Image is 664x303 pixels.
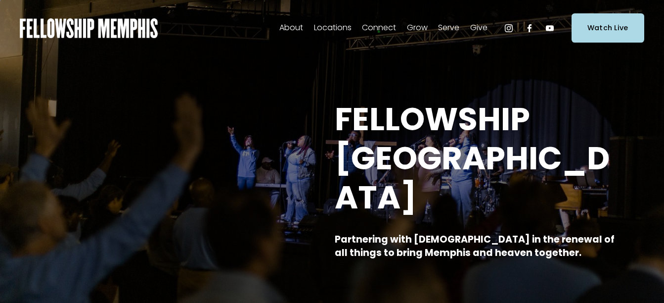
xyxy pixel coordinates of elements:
a: Facebook [525,23,534,33]
strong: Partnering with [DEMOGRAPHIC_DATA] in the renewal of all things to bring Memphis and heaven toget... [335,233,617,259]
a: folder dropdown [314,20,352,36]
a: folder dropdown [279,20,303,36]
a: Watch Live [572,13,644,43]
span: Connect [362,21,396,35]
span: About [279,21,303,35]
span: Grow [407,21,428,35]
a: folder dropdown [362,20,396,36]
a: folder dropdown [470,20,487,36]
a: Instagram [504,23,514,33]
strong: FELLOWSHIP [GEOGRAPHIC_DATA] [335,97,610,219]
a: YouTube [545,23,555,33]
span: Give [470,21,487,35]
span: Serve [438,21,459,35]
img: Fellowship Memphis [20,18,158,38]
span: Locations [314,21,352,35]
a: folder dropdown [438,20,459,36]
a: folder dropdown [407,20,428,36]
